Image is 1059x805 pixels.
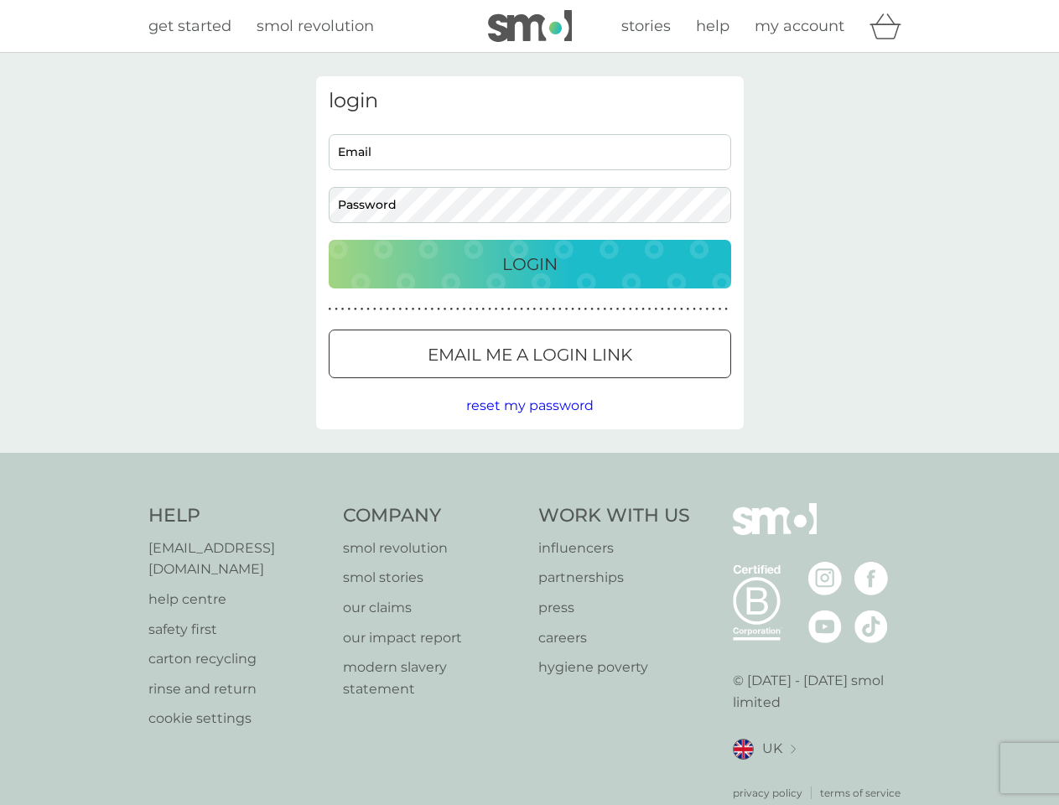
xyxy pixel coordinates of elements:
[755,17,844,35] span: my account
[449,305,453,314] p: ●
[495,305,498,314] p: ●
[629,305,632,314] p: ●
[597,305,600,314] p: ●
[680,305,683,314] p: ●
[693,305,696,314] p: ●
[712,305,715,314] p: ●
[733,785,802,801] a: privacy policy
[257,14,374,39] a: smol revolution
[719,305,722,314] p: ●
[808,610,842,643] img: visit the smol Youtube page
[335,305,338,314] p: ●
[538,567,690,589] p: partnerships
[418,305,421,314] p: ●
[667,305,671,314] p: ●
[533,305,537,314] p: ●
[148,538,327,580] a: [EMAIL_ADDRESS][DOMAIN_NAME]
[343,538,522,559] a: smol revolution
[431,305,434,314] p: ●
[696,14,729,39] a: help
[673,305,677,314] p: ●
[696,17,729,35] span: help
[808,562,842,595] img: visit the smol Instagram page
[456,305,459,314] p: ●
[148,14,231,39] a: get started
[820,785,901,801] p: terms of service
[661,305,664,314] p: ●
[361,305,364,314] p: ●
[257,17,374,35] span: smol revolution
[373,305,376,314] p: ●
[762,738,782,760] span: UK
[386,305,389,314] p: ●
[466,397,594,413] span: reset my password
[502,251,558,278] p: Login
[329,89,731,113] h3: login
[148,648,327,670] a: carton recycling
[341,305,345,314] p: ●
[699,305,703,314] p: ●
[398,305,402,314] p: ●
[148,503,327,529] h4: Help
[343,503,522,529] h4: Company
[565,305,568,314] p: ●
[343,657,522,699] a: modern slavery statement
[148,678,327,700] a: rinse and return
[616,305,620,314] p: ●
[343,567,522,589] a: smol stories
[329,240,731,288] button: Login
[636,305,639,314] p: ●
[148,708,327,730] a: cookie settings
[520,305,523,314] p: ●
[148,589,327,610] a: help centre
[501,305,504,314] p: ●
[488,305,491,314] p: ●
[621,14,671,39] a: stories
[343,627,522,649] a: our impact report
[527,305,530,314] p: ●
[380,305,383,314] p: ●
[148,17,231,35] span: get started
[539,305,542,314] p: ●
[724,305,728,314] p: ●
[366,305,370,314] p: ●
[329,305,332,314] p: ●
[405,305,408,314] p: ●
[343,597,522,619] a: our claims
[854,562,888,595] img: visit the smol Facebook page
[687,305,690,314] p: ●
[603,305,606,314] p: ●
[444,305,447,314] p: ●
[412,305,415,314] p: ●
[392,305,396,314] p: ●
[552,305,555,314] p: ●
[463,305,466,314] p: ●
[558,305,562,314] p: ●
[733,670,911,713] p: © [DATE] - [DATE] smol limited
[482,305,485,314] p: ●
[538,503,690,529] h4: Work With Us
[469,305,472,314] p: ●
[428,341,632,368] p: Email me a login link
[538,597,690,619] p: press
[590,305,594,314] p: ●
[148,619,327,641] a: safety first
[870,9,911,43] div: basket
[538,538,690,559] a: influencers
[584,305,588,314] p: ●
[514,305,517,314] p: ●
[354,305,357,314] p: ●
[475,305,479,314] p: ●
[424,305,428,314] p: ●
[733,739,754,760] img: UK flag
[437,305,440,314] p: ●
